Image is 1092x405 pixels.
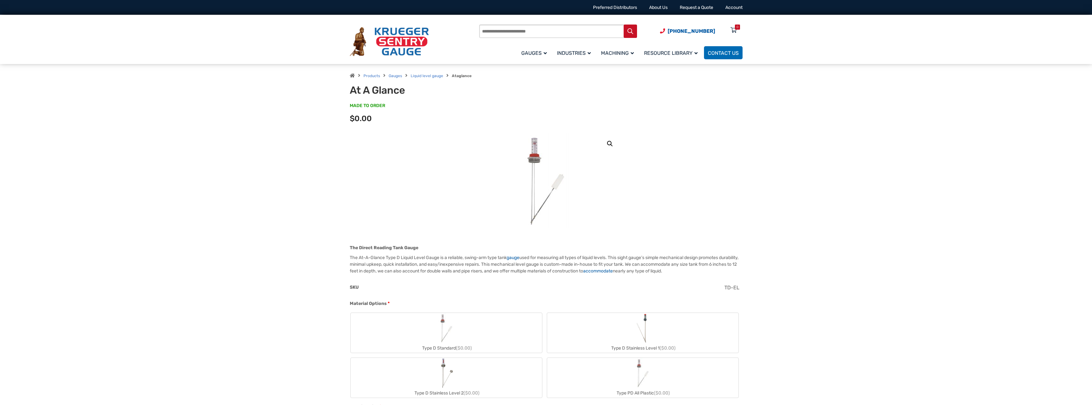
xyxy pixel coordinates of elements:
[597,45,640,60] a: Machining
[350,245,418,250] strong: The Direct Reading Tank Gauge
[517,45,553,60] a: Gauges
[351,388,542,398] div: Type D Stainless Level 2
[660,27,715,35] a: Phone Number (920) 434-8860
[604,138,616,149] a: View full-screen image gallery
[583,268,613,274] a: accommodate
[601,50,634,56] span: Machining
[521,50,547,56] span: Gauges
[350,301,387,306] span: Material Options
[634,313,651,344] img: Chemical Sight Gauge
[737,25,738,30] div: 0
[452,74,472,78] strong: Ataglance
[660,345,676,351] span: ($0.00)
[411,74,443,78] a: Liquid level gauge
[456,345,472,351] span: ($0.00)
[547,313,738,353] label: Type D Stainless Level 1
[464,390,480,396] span: ($0.00)
[557,50,591,56] span: Industries
[668,28,715,34] span: [PHONE_NUMBER]
[704,46,743,59] a: Contact Us
[350,114,372,123] span: $0.00
[640,45,704,60] a: Resource Library
[350,84,507,96] h1: At A Glance
[389,74,402,78] a: Gauges
[350,254,743,274] p: The At-A-Glance Type D Liquid Level Gauge is a reliable, swing-arm type tank used for measuring a...
[507,255,519,260] a: gauge
[350,285,359,290] span: SKU
[553,45,597,60] a: Industries
[363,74,380,78] a: Products
[350,103,385,109] span: MADE TO ORDER
[388,300,390,307] abbr: required
[724,285,739,291] span: TD-EL
[593,5,637,10] a: Preferred Distributors
[644,50,698,56] span: Resource Library
[680,5,713,10] a: Request a Quote
[725,5,743,10] a: Account
[649,5,668,10] a: About Us
[547,388,738,398] div: Type PD All Plastic
[351,344,542,353] div: Type D Standard
[351,358,542,398] label: Type D Stainless Level 2
[350,27,429,56] img: Krueger Sentry Gauge
[708,50,739,56] span: Contact Us
[654,390,670,396] span: ($0.00)
[351,313,542,353] label: Type D Standard
[547,358,738,398] label: Type PD All Plastic
[547,344,738,353] div: Type D Stainless Level 1
[508,133,584,228] img: At A Glance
